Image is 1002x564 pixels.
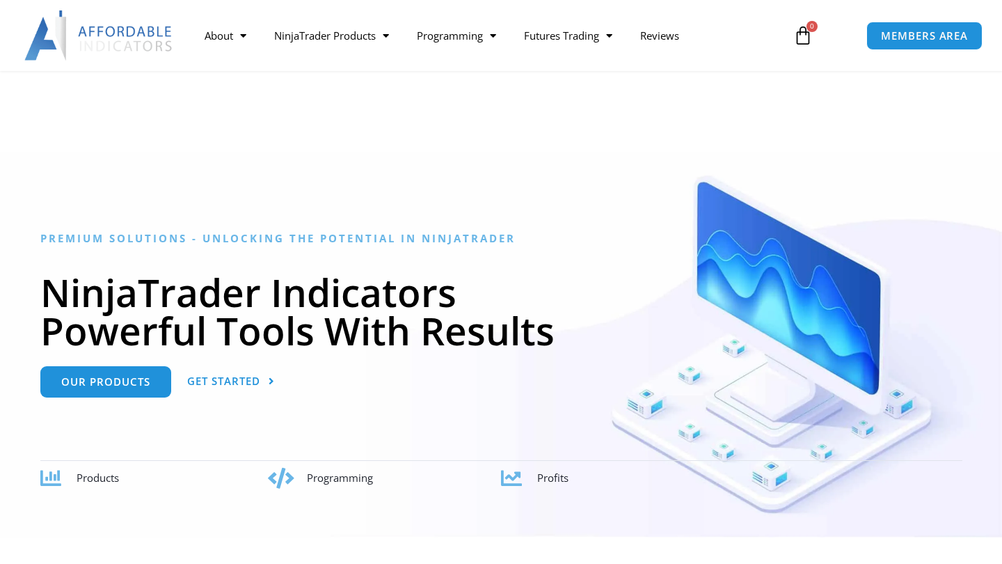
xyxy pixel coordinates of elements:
a: Get Started [187,366,275,398]
a: Reviews [626,19,693,52]
a: Our Products [40,366,171,398]
a: About [191,19,260,52]
span: 0 [806,21,818,32]
a: NinjaTrader Products [260,19,403,52]
a: Futures Trading [510,19,626,52]
span: Get Started [187,376,260,386]
span: Profits [537,471,568,485]
a: Programming [403,19,510,52]
h1: NinjaTrader Indicators Powerful Tools With Results [40,273,962,350]
span: Programming [307,471,373,485]
span: Products [77,471,119,485]
span: Our Products [61,377,150,387]
nav: Menu [191,19,782,52]
h6: Premium Solutions - Unlocking the Potential in NinjaTrader [40,232,962,245]
a: 0 [772,15,834,56]
img: LogoAI | Affordable Indicators – NinjaTrader [24,10,174,61]
a: MEMBERS AREA [866,22,983,50]
span: MEMBERS AREA [881,31,968,41]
